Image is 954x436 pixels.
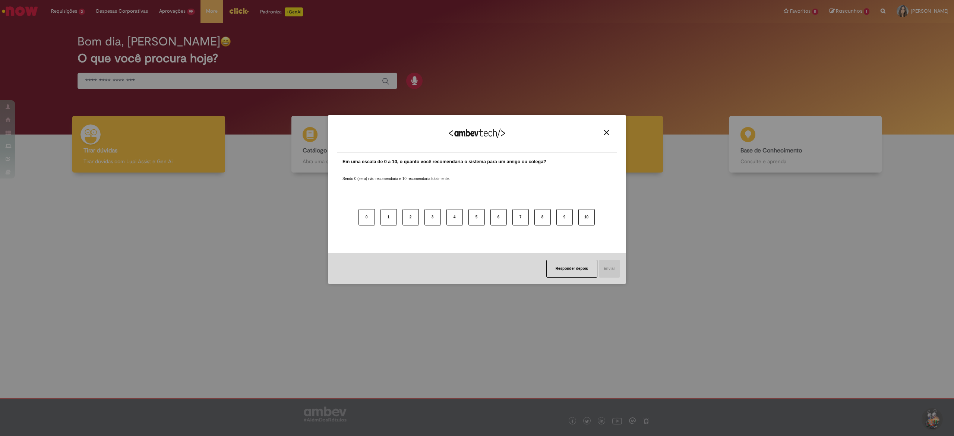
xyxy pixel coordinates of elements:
button: 9 [556,209,573,225]
img: Logo Ambevtech [449,129,505,138]
button: 5 [468,209,485,225]
button: 10 [578,209,595,225]
button: 1 [380,209,397,225]
button: 6 [490,209,507,225]
button: 8 [534,209,551,225]
button: 2 [402,209,419,225]
button: 7 [512,209,529,225]
label: Sendo 0 (zero) não recomendaria e 10 recomendaria totalmente. [342,167,450,181]
button: 0 [358,209,375,225]
button: 4 [446,209,463,225]
label: Em uma escala de 0 a 10, o quanto você recomendaria o sistema para um amigo ou colega? [342,158,546,165]
button: 3 [424,209,441,225]
button: Close [601,129,612,136]
img: Close [604,130,609,135]
button: Responder depois [546,260,597,278]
